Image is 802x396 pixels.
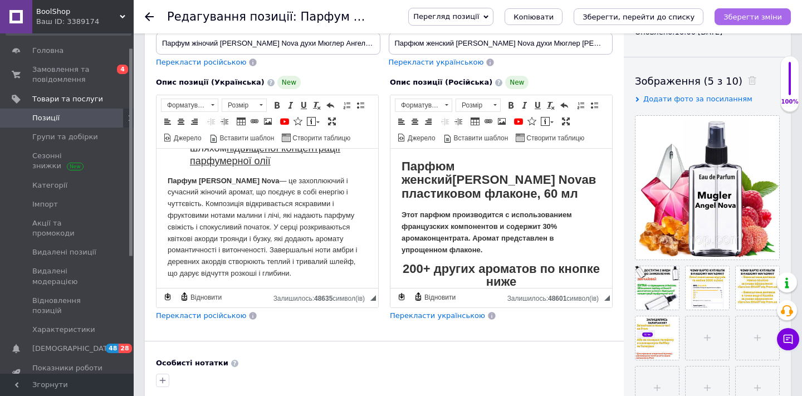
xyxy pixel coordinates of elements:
a: По правому краю [422,115,434,128]
a: Вставити шаблон [208,131,276,144]
a: Зменшити відступ [205,115,217,128]
span: BoolShop [36,7,120,17]
iframe: Редактор, A9FC5A3C-910D-48F0-8106-D0BD9C2640BF [157,149,378,288]
span: Копіювати [514,13,554,21]
a: Видалити форматування [311,99,323,111]
a: Розмір [456,99,501,112]
span: New [277,76,301,89]
a: По центру [409,115,421,128]
span: Вставити шаблон [218,134,275,143]
div: 100% [781,98,799,106]
span: Форматування [162,99,207,111]
a: Джерело [395,131,437,144]
a: Вставити/видалити нумерований список [341,99,353,111]
a: Таблиця [235,115,247,128]
div: Повернутися назад [145,12,154,21]
p: — це захоплюючий і сучасний жіночий аромат, що поєднує в собі енергію і чуттєвість. Композиція ві... [11,27,211,131]
a: Вставити/видалити нумерований список [575,99,587,111]
span: 200+ других ароматов по кнопке ниже [12,113,209,140]
a: Збільшити відступ [452,115,464,128]
a: Вставити/Редагувати посилання (⌘+L) [248,115,261,128]
strong: Этот парфюм производится с использованием французских компонентов и содержит 30% аромаконцентрата... [11,62,182,105]
span: Джерело [406,134,436,143]
h1: Редагування позиції: Парфум жіночий Mugler Angel Nova духи Мюглер Ангел Нова 60 мл [167,10,763,23]
a: Зробити резервну копію зараз [162,291,174,303]
span: Головна [32,46,63,56]
button: Зберегти зміни [715,8,791,25]
span: Перегляд позиції [413,12,479,21]
strong: Парфум [PERSON_NAME] Nova [11,28,123,36]
div: Кiлькiсть символiв [507,292,604,302]
span: Перекласти російською [156,58,246,66]
a: Відновити [412,291,457,303]
a: Вставити шаблон [442,131,510,144]
button: Копіювати [505,8,563,25]
span: 28 [119,344,131,353]
button: Чат з покупцем [777,328,799,350]
a: Максимізувати [560,115,572,128]
i: Зберегти, перейти до списку [583,13,695,21]
span: Створити таблицю [291,134,350,143]
span: Створити таблицю [525,134,584,143]
span: Відновити [423,293,456,302]
a: Форматування [161,99,218,112]
b: Особисті нотатки [156,359,228,367]
input: Наприклад, H&M жіноча сукня зелена 38 розмір вечірня максі з блискітками [156,32,380,55]
strong: в пластиковом флаконе, 60 мл [11,24,206,51]
a: Зображення [262,115,274,128]
span: Товари та послуги [32,94,103,104]
a: Підкреслений (⌘+U) [531,99,544,111]
span: Видалені модерацією [32,266,103,286]
a: Відновити [178,291,223,303]
a: Видалити форматування [545,99,557,111]
a: Форматування [395,99,452,112]
span: Характеристики [32,325,95,335]
a: Збільшити відступ [218,115,231,128]
span: [DEMOGRAPHIC_DATA] [32,344,115,354]
span: Сезонні знижки [32,151,103,171]
span: Відновлення позицій [32,296,103,316]
span: Позиції [32,113,60,123]
span: Форматування [395,99,441,111]
div: Зображення (5 з 10) [635,74,780,88]
span: 48601 [548,295,566,302]
a: По центру [175,115,187,128]
span: 48 [106,344,119,353]
div: 100% Якість заповнення [780,56,799,112]
span: Категорії [32,180,67,190]
div: Ваш ID: 3389174 [36,17,134,27]
span: Додати фото за посиланням [643,95,752,103]
span: Опис позиції (Російська) [390,78,492,86]
input: Наприклад, H&M жіноча сукня зелена 38 розмір вечірня максі з блискітками [389,32,613,55]
a: Створити таблицю [280,131,352,144]
a: Джерело [162,131,203,144]
strong: Парфюм женский [11,11,65,38]
span: Розмір [222,99,256,111]
div: Кiлькiсть символiв [273,292,370,302]
a: По лівому краю [162,115,174,128]
a: Вставити повідомлення [539,115,555,128]
span: Потягніть для зміни розмірів [370,295,376,301]
a: Вставити/видалити маркований список [588,99,600,111]
span: Перекласти українською [390,311,485,320]
span: Акції та промокоди [32,218,103,238]
a: Курсив (⌘+I) [284,99,296,111]
strong: [PERSON_NAME] Nova [62,24,198,38]
span: Опис позиції (Українська) [156,78,265,86]
span: Видалені позиції [32,247,96,257]
i: Зберегти зміни [723,13,782,21]
a: Жирний (⌘+B) [505,99,517,111]
a: Вставити іконку [292,115,304,128]
span: 4 [117,65,128,74]
a: Додати відео з YouTube [512,115,525,128]
span: Групи та добірки [32,132,98,142]
span: Замовлення та повідомлення [32,65,103,85]
a: По правому краю [188,115,200,128]
a: Таблиця [469,115,481,128]
a: Вставити/видалити маркований список [354,99,366,111]
a: Максимізувати [326,115,338,128]
iframe: Редактор, 035611BE-5F99-4AA1-B21C-EDB6C9C184C4 [390,149,612,288]
span: Імпорт [32,199,58,209]
span: Розмір [456,99,490,111]
a: Курсив (⌘+I) [518,99,530,111]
